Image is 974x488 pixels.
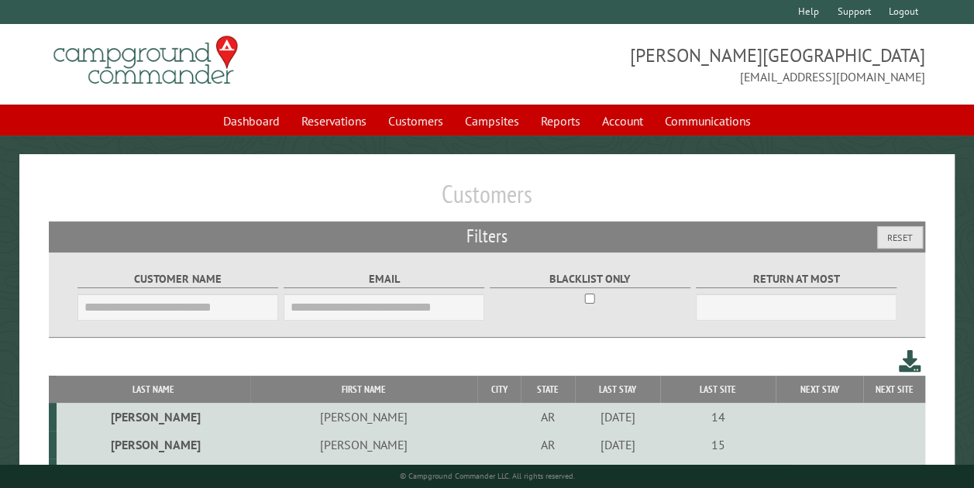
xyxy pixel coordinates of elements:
[593,106,652,136] a: Account
[379,106,453,136] a: Customers
[660,403,775,431] td: 14
[578,437,658,452] div: [DATE]
[57,376,251,403] th: Last Name
[49,222,925,251] h2: Filters
[899,347,921,376] a: Download this customer list (.csv)
[57,459,251,486] td: [PERSON_NAME]
[490,270,690,288] label: Blacklist only
[292,106,376,136] a: Reservations
[656,106,760,136] a: Communications
[877,226,923,249] button: Reset
[863,376,925,403] th: Next Site
[487,43,926,86] span: [PERSON_NAME][GEOGRAPHIC_DATA] [EMAIL_ADDRESS][DOMAIN_NAME]
[250,459,477,486] td: [PERSON_NAME]
[49,30,243,91] img: Campground Commander
[49,179,925,222] h1: Customers
[578,409,658,424] div: [DATE]
[284,270,484,288] label: Email
[660,431,775,459] td: 15
[400,471,575,481] small: © Campground Commander LLC. All rights reserved.
[660,376,775,403] th: Last Site
[776,376,864,403] th: Next Stay
[696,270,897,288] label: Return at most
[521,403,575,431] td: AR
[521,431,575,459] td: AR
[250,403,477,431] td: [PERSON_NAME]
[521,376,575,403] th: State
[250,431,477,459] td: [PERSON_NAME]
[532,106,590,136] a: Reports
[57,403,251,431] td: [PERSON_NAME]
[77,270,278,288] label: Customer Name
[214,106,289,136] a: Dashboard
[521,459,575,486] td: AR
[250,376,477,403] th: First Name
[57,431,251,459] td: [PERSON_NAME]
[456,106,528,136] a: Campsites
[477,376,521,403] th: City
[575,376,660,403] th: Last Stay
[660,459,775,486] td: Tiny Cabin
